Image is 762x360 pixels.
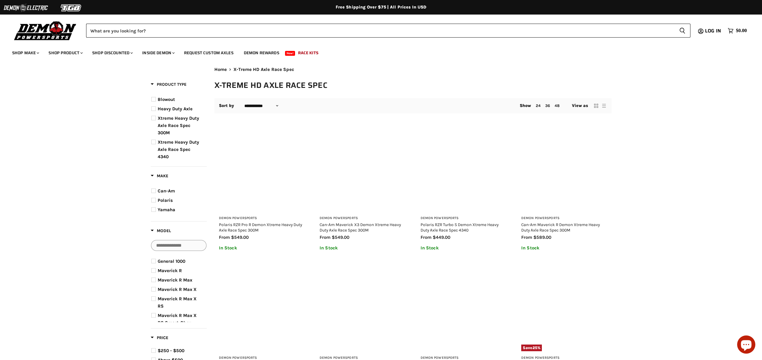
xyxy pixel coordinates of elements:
button: Search [674,24,690,38]
span: $549.00 [231,235,249,240]
span: Maverick R Max X RS Smart-Shox [158,313,196,325]
button: Filter by Model [151,228,171,235]
a: Yamaha YXZ 1000R Demon Xtreme Heavy Duty Axle Race Spec 4340 [421,266,506,352]
button: grid view [593,103,599,109]
a: 2017-2024 Can-Am Demon Xtreme Heavy Duty Axle Race Spec 300M Rear Left,Rear Right PAXL-3037XHD-RS... [521,266,607,352]
span: Yamaha [158,207,175,212]
a: Polaris RZR Turbo S Demon Xtreme Heavy Duty Axle Race Spec 4340 [421,222,498,232]
h3: Demon Powersports [320,216,405,221]
button: Filter by Price [151,335,168,342]
span: Maverick R [158,268,182,273]
h3: Demon Powersports [421,216,506,221]
span: Save % [521,345,542,351]
a: Shop Product [44,47,86,59]
a: Can-Am Maverick R Demon Xtreme Heavy Duty Axle Race Spec 300M [521,126,607,212]
div: Free Shipping Over $75 | All Prices In USD [139,5,624,10]
a: Can-Am Maverick X3 Max Demon Xtreme Heavy Duty Axle Race Spec 4340 [219,266,305,352]
span: Show [520,103,531,108]
a: Polaris RZR Pro R Demon Xtreme Heavy Duty Axle Race Spec 300M [219,126,305,212]
a: 24 [536,103,541,108]
form: Product [86,24,690,38]
p: In Stock [521,245,607,251]
h3: Demon Powersports [521,216,607,221]
nav: Breadcrumbs [214,67,612,72]
span: Xtreme Heavy Duty Axle Race Spec 300M [158,115,199,135]
h3: Demon Powersports [219,216,305,221]
img: Demon Electric Logo 2 [3,2,49,14]
a: Can-Am Maverick X3 Max Demon Xtreme Heavy Duty Axle Race Spec 300M [320,266,405,352]
a: Demon Rewards [239,47,284,59]
span: Maverick R Max X [158,287,196,292]
a: Polaris RZR Turbo S Demon Xtreme Heavy Duty Axle Race Spec 4340 [421,126,506,212]
span: Xtreme Heavy Duty Axle Race Spec 4340 [158,139,199,159]
span: X-Treme HD Axle Race Spec [233,67,294,72]
span: from [320,235,331,240]
span: Price [151,335,168,340]
span: 25 [532,345,537,350]
p: In Stock [421,245,506,251]
input: Search [86,24,674,38]
button: Filter by Product Type [151,82,186,89]
a: Home [214,67,227,72]
p: In Stock [320,245,405,251]
span: Product Type [151,82,186,87]
a: Polaris RZR Pro R Demon Xtreme Heavy Duty Axle Race Spec 300M [219,222,302,232]
a: Shop Make [8,47,43,59]
span: General 1000 [158,258,185,264]
span: from [219,235,230,240]
a: Race Kits [294,47,323,59]
span: Blowout [158,97,175,102]
a: Request Custom Axles [180,47,238,59]
img: TGB Logo 2 [49,2,94,14]
h1: X-Treme HD Axle Race Spec [214,80,612,90]
span: $449.00 [433,235,450,240]
label: Sort by [219,103,234,108]
a: Can-Am Maverick X3 Demon Xtreme Heavy Duty Axle Race Spec 300M [320,126,405,212]
span: Heavy Duty Axle [158,106,193,112]
nav: Collection utilities [214,98,612,113]
span: Log in [705,27,721,35]
span: Can-Am [158,188,175,194]
a: 48 [555,103,559,108]
span: Maverick R Max X RS [158,296,196,309]
input: Search Options [151,240,206,251]
a: Shop Discounted [88,47,136,59]
span: Make [151,173,168,178]
span: Model [151,228,171,233]
a: Can-Am Maverick X3 Demon Xtreme Heavy Duty Axle Race Spec 300M [320,222,401,232]
a: Inside Demon [138,47,178,59]
span: $549.00 [332,235,349,240]
p: In Stock [219,245,305,251]
inbox-online-store-chat: Shopify online store chat [735,335,757,355]
span: from [421,235,431,240]
span: Polaris [158,198,173,203]
button: Filter by Make [151,173,168,181]
span: New! [285,51,295,56]
a: Log in [702,28,725,34]
img: Demon Powersports [12,20,79,41]
span: from [521,235,532,240]
ul: Main menu [8,44,745,59]
a: $0.00 [725,26,750,35]
span: View as [572,103,588,108]
span: $589.00 [533,235,551,240]
span: $0.00 [736,28,747,34]
span: $250 - $500 [158,348,184,353]
a: 36 [545,103,550,108]
a: Can-Am Maverick R Demon Xtreme Heavy Duty Axle Race Spec 300M [521,222,600,232]
span: Maverick R Max [158,277,192,283]
button: list view [601,103,607,109]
